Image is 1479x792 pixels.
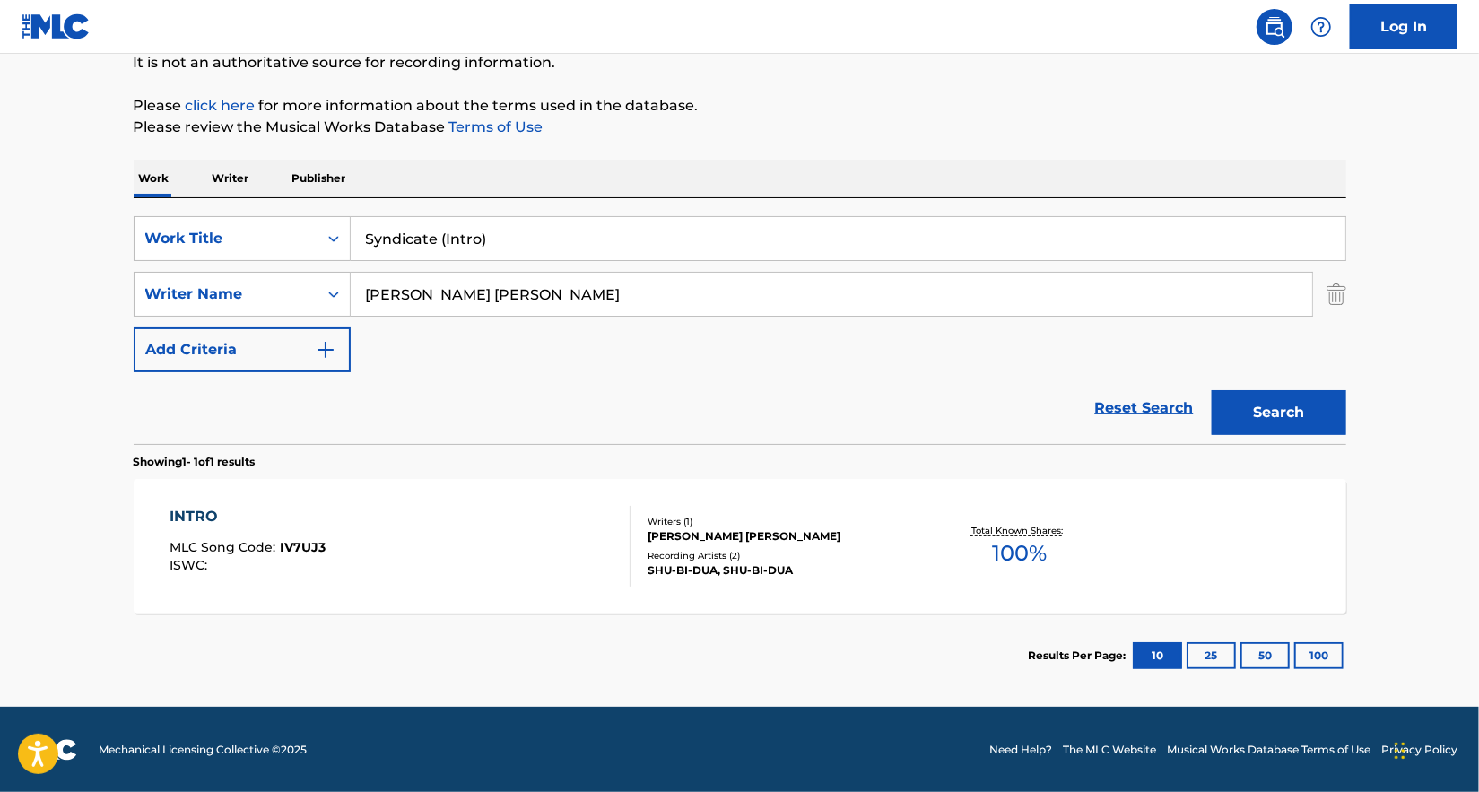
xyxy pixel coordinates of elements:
a: Log In [1350,4,1457,49]
img: 9d2ae6d4665cec9f34b9.svg [315,339,336,361]
span: ISWC : [170,557,212,573]
span: MLC Song Code : [170,539,280,555]
form: Search Form [134,216,1346,444]
iframe: Chat Widget [1389,706,1479,792]
p: Results Per Page: [1029,648,1131,664]
p: Showing 1 - 1 of 1 results [134,454,256,470]
p: It is not an authoritative source for recording information. [134,52,1346,74]
img: MLC Logo [22,13,91,39]
button: 25 [1187,642,1236,669]
button: 100 [1294,642,1344,669]
button: Add Criteria [134,327,351,372]
a: Terms of Use [446,118,544,135]
p: Total Known Shares: [971,524,1067,537]
div: Recording Artists ( 2 ) [648,549,918,562]
p: Work [134,160,175,197]
div: [PERSON_NAME] [PERSON_NAME] [648,528,918,544]
span: Mechanical Licensing Collective © 2025 [99,742,307,758]
img: logo [22,739,77,761]
div: SHU-BI-DUA, SHU-BI-DUA [648,562,918,579]
div: Work Title [145,228,307,249]
div: Writers ( 1 ) [648,515,918,528]
div: Help [1303,9,1339,45]
button: 10 [1133,642,1182,669]
a: Need Help? [989,742,1052,758]
p: Writer [207,160,255,197]
a: Privacy Policy [1381,742,1457,758]
div: Writer Name [145,283,307,305]
a: Musical Works Database Terms of Use [1167,742,1370,758]
button: Search [1212,390,1346,435]
img: Delete Criterion [1327,272,1346,317]
p: Publisher [287,160,352,197]
a: The MLC Website [1063,742,1156,758]
a: Public Search [1257,9,1292,45]
span: 100 % [992,537,1047,570]
img: search [1264,16,1285,38]
img: help [1310,16,1332,38]
a: INTROMLC Song Code:IV7UJ3ISWC:Writers (1)[PERSON_NAME] [PERSON_NAME]Recording Artists (2)SHU-BI-D... [134,479,1346,614]
div: Drag [1395,724,1405,778]
a: click here [186,97,256,114]
a: Reset Search [1086,388,1203,428]
div: INTRO [170,506,326,527]
p: Please review the Musical Works Database [134,117,1346,138]
p: Please for more information about the terms used in the database. [134,95,1346,117]
span: IV7UJ3 [280,539,326,555]
button: 50 [1240,642,1290,669]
